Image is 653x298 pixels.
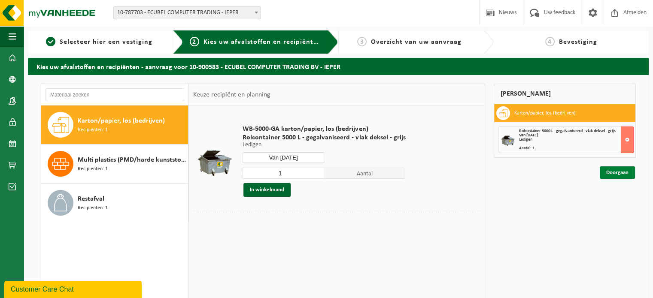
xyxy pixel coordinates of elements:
[46,37,55,46] span: 1
[41,105,188,144] button: Karton/papier, los (bedrijven) Recipiënten: 1
[78,116,165,126] span: Karton/papier, los (bedrijven)
[78,126,108,134] span: Recipiënten: 1
[519,138,634,142] div: Ledigen
[559,39,597,45] span: Bevestiging
[78,194,104,204] span: Restafval
[371,39,462,45] span: Overzicht van uw aanvraag
[78,155,186,165] span: Multi plastics (PMD/harde kunststoffen/spanbanden/EPS/folie naturel/folie gemengd)
[357,37,367,46] span: 3
[113,6,261,19] span: 10-787703 - ECUBEL COMPUTER TRADING - IEPER
[190,37,199,46] span: 2
[545,37,555,46] span: 4
[600,166,635,179] a: Doorgaan
[514,106,576,120] h3: Karton/papier, los (bedrijven)
[4,279,143,298] iframe: chat widget
[243,125,405,133] span: WB-5000-GA karton/papier, los (bedrijven)
[519,146,634,151] div: Aantal: 1
[519,133,538,138] strong: Van [DATE]
[41,184,188,222] button: Restafval Recipiënten: 1
[189,84,275,105] div: Keuze recipiënt en planning
[78,204,108,212] span: Recipiënten: 1
[60,39,152,45] span: Selecteer hier een vestiging
[243,183,291,197] button: In winkelmand
[519,129,616,133] span: Rolcontainer 5000 L - gegalvaniseerd - vlak deksel - grijs
[32,37,166,47] a: 1Selecteer hier een vestiging
[203,39,322,45] span: Kies uw afvalstoffen en recipiënten
[114,7,261,19] span: 10-787703 - ECUBEL COMPUTER TRADING - IEPER
[243,152,324,163] input: Selecteer datum
[494,84,636,104] div: [PERSON_NAME]
[28,58,649,75] h2: Kies uw afvalstoffen en recipiënten - aanvraag voor 10-900583 - ECUBEL COMPUTER TRADING BV - IEPER
[78,165,108,173] span: Recipiënten: 1
[243,142,405,148] p: Ledigen
[46,88,184,101] input: Materiaal zoeken
[324,168,406,179] span: Aantal
[243,133,405,142] span: Rolcontainer 5000 L - gegalvaniseerd - vlak deksel - grijs
[41,144,188,184] button: Multi plastics (PMD/harde kunststoffen/spanbanden/EPS/folie naturel/folie gemengd) Recipiënten: 1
